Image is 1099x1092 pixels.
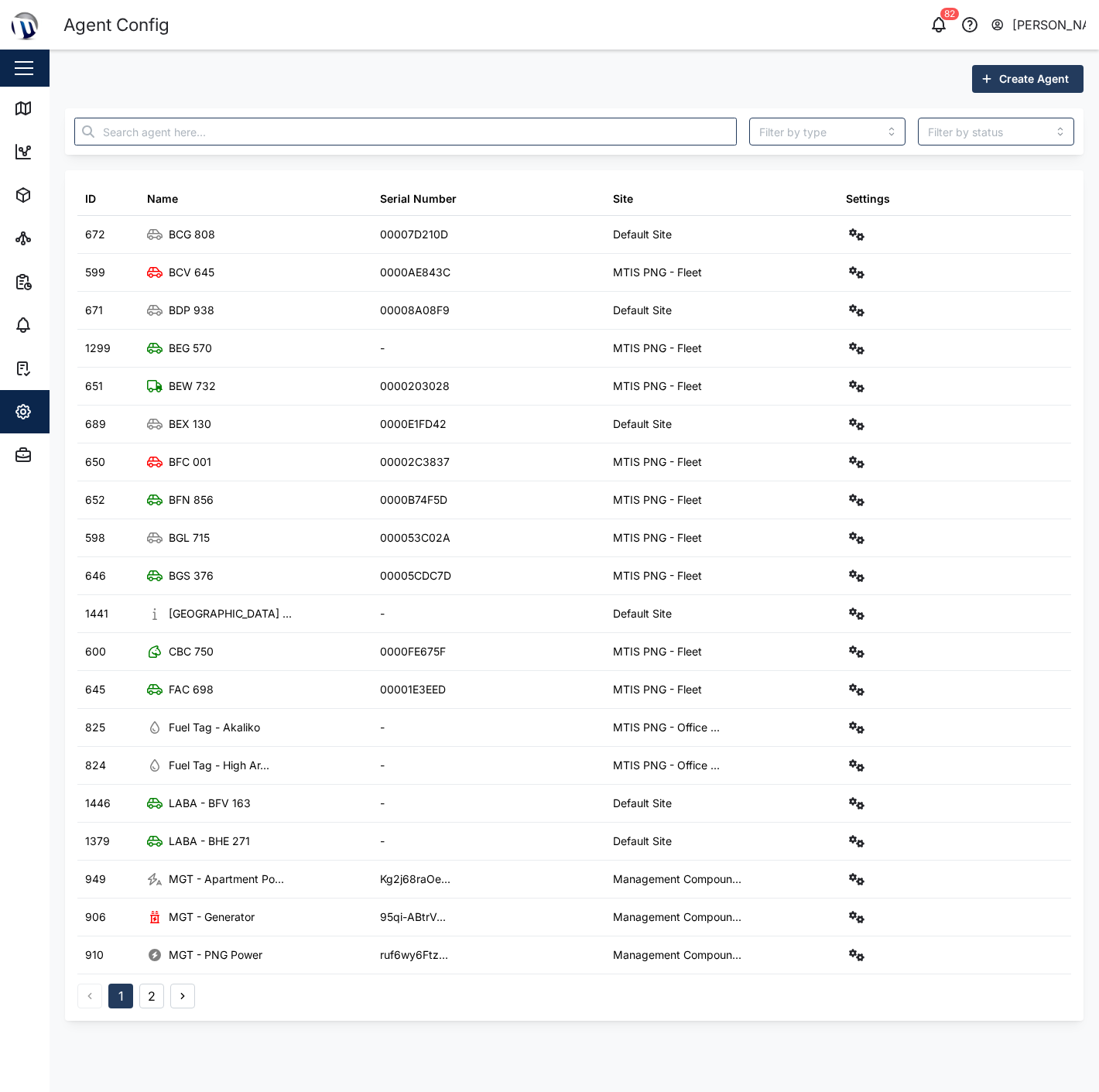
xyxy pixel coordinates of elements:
[8,8,42,42] img: Main Logo
[613,491,702,508] div: MTIS PNG - Fleet
[613,416,672,433] div: Default Site
[169,909,255,926] div: MGT - Generator
[999,66,1069,92] span: Create Agent
[40,230,77,247] div: Sites
[40,403,95,420] div: Settings
[380,190,457,207] div: Serial Number
[169,454,211,471] div: BFC 001
[169,567,214,584] div: BGS 376
[74,118,737,145] input: Search agent here...
[85,378,103,395] div: 651
[380,947,448,964] div: ruf6wy6Ftz...
[85,757,106,774] div: 824
[380,378,450,395] div: 0000203028
[85,454,105,471] div: 650
[380,795,385,812] div: -
[613,454,702,471] div: MTIS PNG - Fleet
[380,416,447,433] div: 0000E1FD42
[380,340,385,357] div: -
[749,118,906,145] input: Filter by type
[108,984,133,1008] button: 1
[613,340,702,357] div: MTIS PNG - Fleet
[380,454,450,471] div: 00002C3837
[380,529,450,546] div: 000053C02A
[613,871,741,888] div: Management Compoun...
[918,118,1074,145] input: Filter by status
[380,491,447,508] div: 0000B74F5D
[613,757,720,774] div: MTIS PNG - Office ...
[169,719,260,736] div: Fuel Tag - Akaliko
[63,12,169,39] div: Agent Config
[40,100,75,117] div: Map
[147,190,178,207] div: Name
[169,681,214,698] div: FAC 698
[613,605,672,622] div: Default Site
[169,605,292,622] div: [GEOGRAPHIC_DATA] ...
[85,833,110,850] div: 1379
[85,567,106,584] div: 646
[85,226,105,243] div: 672
[85,871,106,888] div: 949
[169,947,262,964] div: MGT - PNG Power
[85,491,105,508] div: 652
[85,416,106,433] div: 689
[380,226,448,243] div: 00007D210D
[85,529,105,546] div: 598
[169,264,214,281] div: BCV 645
[169,871,284,888] div: MGT - Apartment Po...
[85,605,108,622] div: 1441
[169,833,250,850] div: LABA - BHE 271
[380,833,385,850] div: -
[380,681,446,698] div: 00001E3EED
[380,757,385,774] div: -
[613,681,702,698] div: MTIS PNG - Fleet
[613,947,741,964] div: Management Compoun...
[380,909,446,926] div: 95qi-ABtrV...
[613,264,702,281] div: MTIS PNG - Fleet
[85,190,96,207] div: ID
[613,719,720,736] div: MTIS PNG - Office ...
[380,643,446,660] div: 0000FE675F
[169,491,214,508] div: BFN 856
[613,643,702,660] div: MTIS PNG - Fleet
[380,302,450,319] div: 00008A08F9
[613,909,741,926] div: Management Compoun...
[990,14,1087,36] button: [PERSON_NAME]
[40,273,93,290] div: Reports
[85,719,105,736] div: 825
[169,529,210,546] div: BGL 715
[169,795,251,812] div: LABA - BFV 163
[85,340,111,357] div: 1299
[139,984,164,1008] button: 2
[613,226,672,243] div: Default Site
[380,719,385,736] div: -
[169,226,215,243] div: BCG 808
[85,264,105,281] div: 599
[40,187,88,204] div: Assets
[40,143,110,160] div: Dashboard
[613,190,633,207] div: Site
[380,264,450,281] div: 0000AE843C
[613,378,702,395] div: MTIS PNG - Fleet
[40,360,83,377] div: Tasks
[85,947,104,964] div: 910
[613,795,672,812] div: Default Site
[85,795,111,812] div: 1446
[613,302,672,319] div: Default Site
[85,643,106,660] div: 600
[85,909,106,926] div: 906
[169,643,214,660] div: CBC 750
[169,302,214,319] div: BDP 938
[613,567,702,584] div: MTIS PNG - Fleet
[40,317,88,334] div: Alarms
[972,65,1084,93] button: Create Agent
[169,378,216,395] div: BEW 732
[613,833,672,850] div: Default Site
[613,529,702,546] div: MTIS PNG - Fleet
[846,190,890,207] div: Settings
[380,871,450,888] div: Kg2j68raOe...
[85,302,103,319] div: 671
[169,416,211,433] div: BEX 130
[169,757,269,774] div: Fuel Tag - High Ar...
[169,340,212,357] div: BEG 570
